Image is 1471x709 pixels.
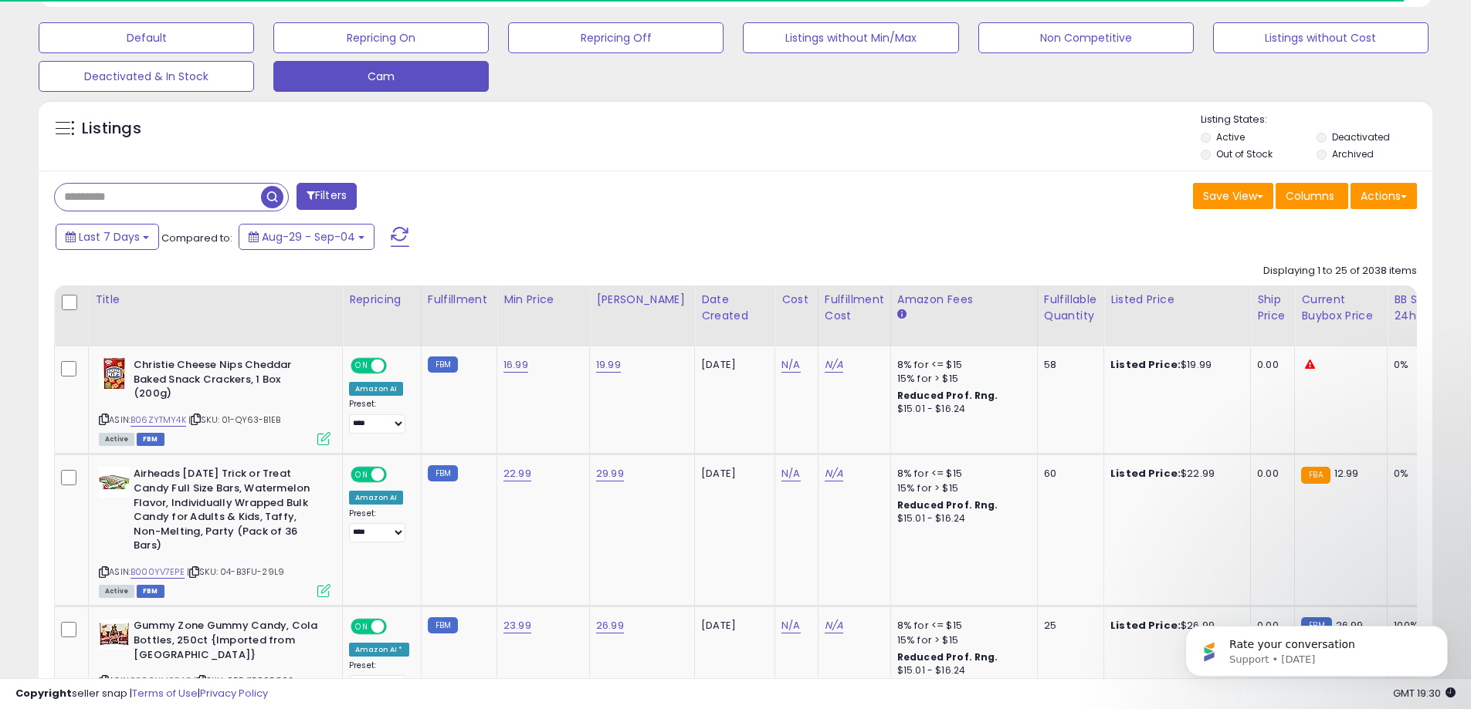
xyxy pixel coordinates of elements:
div: Cost [781,292,812,308]
div: 58 [1044,358,1092,372]
b: Reduced Prof. Rng. [897,389,998,402]
div: ASIN: [99,358,330,444]
a: N/A [825,357,843,373]
div: ASIN: [99,467,330,596]
button: Listings without Cost [1213,22,1429,53]
b: Reduced Prof. Rng. [897,650,998,663]
b: Listed Price: [1110,357,1181,372]
div: 0.00 [1257,467,1283,481]
div: [DATE] [701,358,763,372]
small: FBM [428,356,458,373]
span: ON [352,468,371,481]
div: [PERSON_NAME] [596,292,688,308]
a: 26.99 [596,618,624,633]
div: Amazon AI [349,382,403,396]
div: seller snap | | [15,687,268,701]
div: Fulfillment Cost [825,292,884,324]
span: | SKU: 01-QY63-B1EB [188,414,280,426]
div: Fulfillment [428,292,490,308]
a: 22.99 [503,466,531,481]
small: Amazon Fees. [897,308,907,322]
button: Save View [1193,183,1273,209]
button: Filters [297,183,357,210]
div: Amazon Fees [897,292,1031,308]
img: 51lfxYhY6+L._SL40_.jpg [99,358,130,389]
a: 16.99 [503,357,528,373]
span: OFF [385,360,409,373]
label: Archived [1332,147,1374,160]
div: Displaying 1 to 25 of 2038 items [1263,264,1417,279]
span: Compared to: [161,231,232,245]
button: Default [39,22,254,53]
div: Preset: [349,660,409,695]
button: Actions [1351,183,1417,209]
div: Amazon AI * [349,643,409,657]
b: Listed Price: [1110,618,1181,633]
div: Preset: [349,399,409,434]
div: 0.00 [1257,358,1283,372]
div: 8% for <= $15 [897,619,1025,633]
p: Listing States: [1201,113,1432,127]
div: Min Price [503,292,583,308]
div: Listed Price [1110,292,1244,308]
span: Columns [1286,188,1334,204]
img: 41-p7f3zsiL._SL40_.jpg [99,467,130,498]
small: FBA [1301,467,1330,484]
span: ON [352,360,371,373]
a: B000YV7EPE [130,566,185,579]
a: N/A [781,357,800,373]
div: Current Buybox Price [1301,292,1381,324]
div: 15% for > $15 [897,481,1025,495]
iframe: Intercom notifications message [1162,593,1471,701]
a: B06ZYTMY4K [130,414,186,427]
b: Gummy Zone Gummy Candy, Cola Bottles, 250ct {Imported from [GEOGRAPHIC_DATA]} [134,619,321,666]
button: Aug-29 - Sep-04 [239,224,375,250]
span: All listings currently available for purchase on Amazon [99,433,134,446]
div: $19.99 [1110,358,1239,372]
div: $15.01 - $16.24 [897,403,1025,416]
span: Aug-29 - Sep-04 [262,229,355,245]
span: OFF [385,620,409,633]
label: Out of Stock [1216,147,1273,160]
button: Columns [1276,183,1348,209]
button: Deactivated & In Stock [39,61,254,92]
strong: Copyright [15,686,72,701]
span: FBM [137,585,164,598]
h5: Listings [82,118,141,140]
a: N/A [781,466,800,481]
button: Non Competitive [978,22,1194,53]
b: Christie Cheese Nips Cheddar Baked Snack Crackers, 1 Box (200g) [134,358,321,405]
div: 15% for > $15 [897,372,1025,386]
a: Terms of Use [132,686,198,701]
div: 8% for <= $15 [897,467,1025,481]
button: Listings without Min/Max [743,22,958,53]
label: Active [1216,130,1245,143]
a: N/A [825,618,843,633]
div: [DATE] [701,619,763,633]
span: Last 7 Days [79,229,140,245]
b: Reduced Prof. Rng. [897,498,998,511]
div: [DATE] [701,467,763,481]
small: FBM [428,465,458,481]
div: Amazon AI [349,491,403,505]
div: $15.01 - $16.24 [897,512,1025,525]
span: All listings currently available for purchase on Amazon [99,585,134,598]
span: ON [352,620,371,633]
div: 0% [1394,358,1445,372]
div: Fulfillable Quantity [1044,292,1097,324]
a: 29.99 [596,466,624,481]
div: 8% for <= $15 [897,358,1025,372]
div: 0% [1394,467,1445,481]
span: OFF [385,468,409,481]
button: Last 7 Days [56,224,159,250]
div: 25 [1044,619,1092,633]
b: Listed Price: [1110,466,1181,481]
span: 12.99 [1334,466,1359,481]
small: FBM [428,617,458,633]
div: $22.99 [1110,467,1239,481]
a: Privacy Policy [200,686,268,701]
div: BB Share 24h. [1394,292,1450,324]
div: Date Created [701,292,768,324]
